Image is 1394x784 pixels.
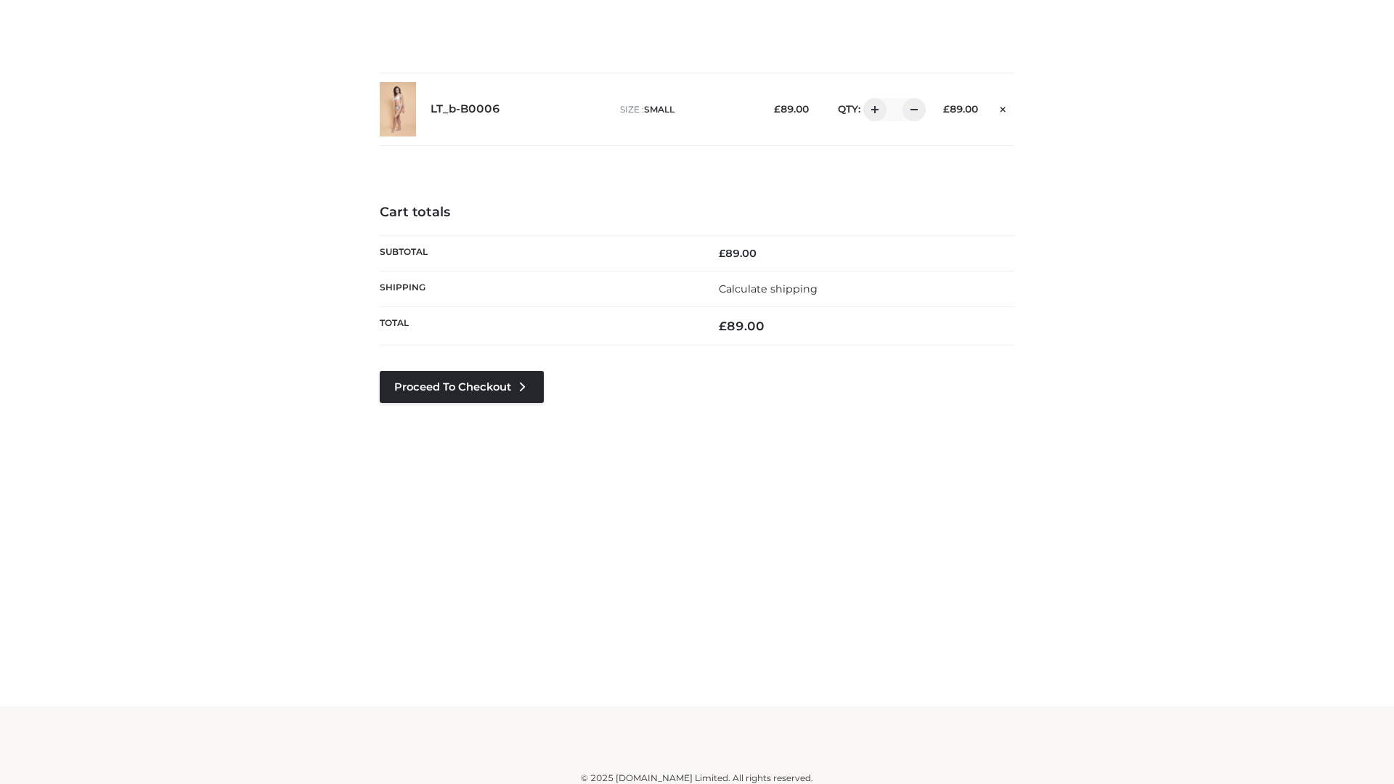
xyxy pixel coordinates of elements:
bdi: 89.00 [719,247,757,260]
h4: Cart totals [380,205,1014,221]
th: Subtotal [380,235,697,271]
span: £ [719,247,725,260]
span: £ [719,319,727,333]
a: LT_b-B0006 [431,102,500,116]
p: size : [620,103,751,116]
span: SMALL [644,104,674,115]
th: Total [380,307,697,346]
th: Shipping [380,271,697,306]
a: Proceed to Checkout [380,371,544,403]
a: Calculate shipping [719,282,818,295]
a: Remove this item [992,98,1014,117]
bdi: 89.00 [774,103,809,115]
span: £ [774,103,780,115]
bdi: 89.00 [719,319,765,333]
div: QTY: [823,98,921,121]
span: £ [943,103,950,115]
bdi: 89.00 [943,103,978,115]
